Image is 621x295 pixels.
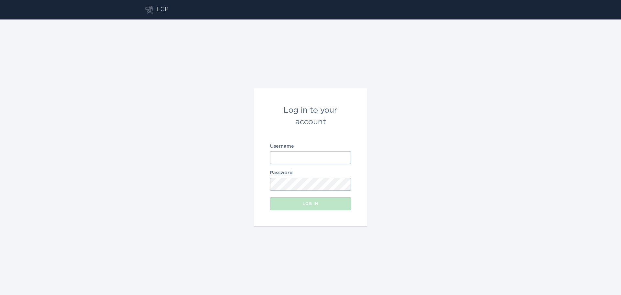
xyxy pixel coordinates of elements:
div: Log in to your account [270,105,351,128]
label: Password [270,171,351,175]
button: Go to dashboard [145,6,153,14]
div: ECP [157,6,169,14]
div: Log in [273,202,348,206]
label: Username [270,144,351,149]
button: Log in [270,197,351,210]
